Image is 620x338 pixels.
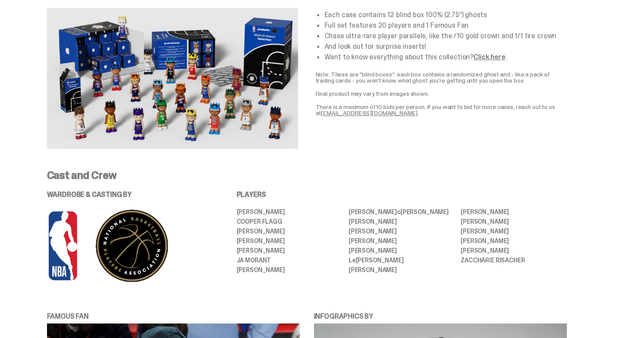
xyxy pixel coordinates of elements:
[316,71,567,84] p: Note: These are "blind boxes”: each box contains a randomized ghost and - like a pack of trading ...
[237,257,342,263] li: JA MORANT
[349,247,454,254] li: [PERSON_NAME]
[314,313,567,320] p: INFOGRAPHICS BY
[237,267,342,273] li: [PERSON_NAME]
[47,191,212,198] p: WARDROBE & CASTING BY
[461,238,566,244] li: [PERSON_NAME]
[316,104,567,116] p: There is a maximum of 10 bids per person. If you want to bid for more cases, reach out to us at .
[324,11,567,18] li: Each case contains 12 blind box 100% (2.75”) ghosts
[349,238,454,244] li: [PERSON_NAME]
[47,313,300,320] p: FAMOUS FAN
[321,109,418,117] a: [EMAIL_ADDRESS][DOMAIN_NAME]
[316,91,567,97] p: Final product may vary from images shown.
[349,218,454,225] li: [PERSON_NAME]
[461,218,566,225] li: [PERSON_NAME]
[352,256,356,264] span: e
[461,257,566,263] li: ZACCHARIE RISACHER
[324,22,567,29] li: Full set features 20 players and 1 Famous Fan
[47,8,298,149] img: NBA-Case-Details.png
[461,228,566,234] li: [PERSON_NAME]
[237,228,342,234] li: [PERSON_NAME]
[349,209,454,215] li: [PERSON_NAME] [PERSON_NAME]
[237,191,567,198] p: PLAYERS
[349,228,454,234] li: [PERSON_NAME]
[324,54,567,61] li: Want to know everything about this collection? .
[47,209,201,283] img: NBA%20and%20PA%20logo%20for%20PDP-04.png
[237,209,342,215] li: [PERSON_NAME]
[349,257,454,263] li: L [PERSON_NAME]
[461,247,566,254] li: [PERSON_NAME]
[397,208,400,216] span: c
[237,247,342,254] li: [PERSON_NAME]
[324,43,567,50] li: And look out for surprise inserts!
[324,33,567,40] li: Chase ultra-rare player parallels, like the /10 gold crown and 1/1 fire crown
[349,267,454,273] li: [PERSON_NAME]
[473,52,505,62] a: Click here
[47,170,567,181] p: Cast and Crew
[237,238,342,244] li: [PERSON_NAME]
[461,209,566,215] li: [PERSON_NAME]
[237,218,342,225] li: Cooper Flagg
